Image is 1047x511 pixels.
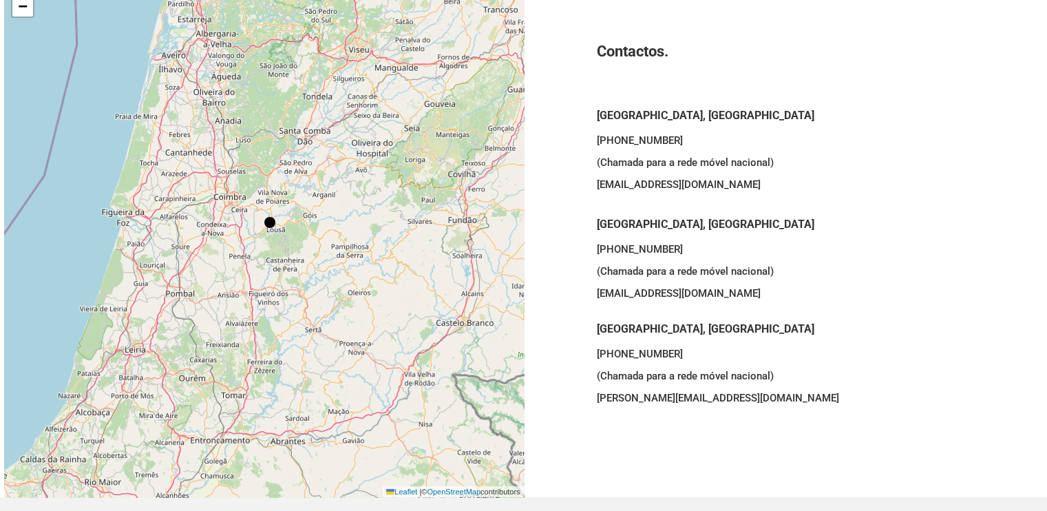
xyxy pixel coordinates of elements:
p: [PHONE_NUMBER] (Chamada para a rede móvel nacional) [EMAIL_ADDRESS][DOMAIN_NAME] [597,238,970,320]
h3: Contactos. [597,40,970,63]
p: [PHONE_NUMBER] (Chamada para a rede móvel nacional) [EMAIL_ADDRESS][DOMAIN_NAME] [597,129,970,211]
h5: [GEOGRAPHIC_DATA], [GEOGRAPHIC_DATA] [597,107,970,125]
p: [PHONE_NUMBER] (Chamada para a rede móvel nacional) [PERSON_NAME][EMAIL_ADDRESS][DOMAIN_NAME] [597,343,970,409]
div: © contributors [383,486,523,498]
h5: [GEOGRAPHIC_DATA], [GEOGRAPHIC_DATA] [597,216,970,233]
h5: [GEOGRAPHIC_DATA], [GEOGRAPHIC_DATA] [597,320,970,338]
a: OpenStreetMap [427,488,480,496]
a: Leaflet [386,488,417,496]
span: | [419,488,421,496]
